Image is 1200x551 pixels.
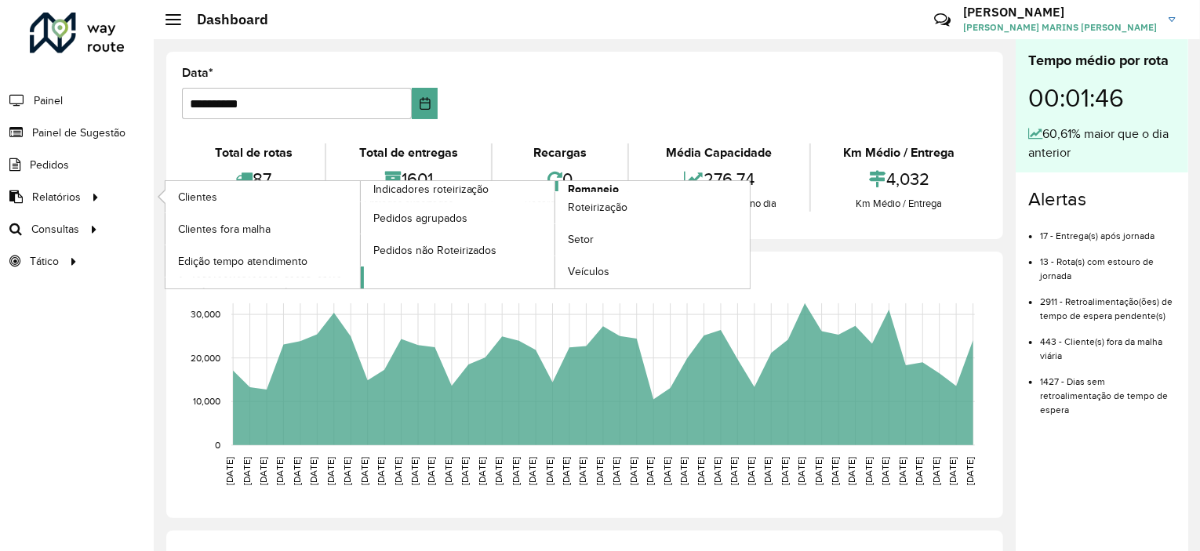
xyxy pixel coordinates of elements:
span: Relatórios [32,189,81,205]
a: Clientes fora malha [165,213,360,245]
text: [DATE] [915,457,925,485]
span: Veículos [568,263,609,280]
text: [DATE] [242,457,252,485]
text: [DATE] [611,457,621,485]
text: [DATE] [947,457,958,485]
text: [DATE] [780,457,790,485]
text: [DATE] [847,457,857,485]
text: [DATE] [376,457,386,485]
a: Veículos [555,256,750,288]
li: 17 - Entrega(s) após jornada [1040,217,1176,243]
label: Data [182,63,213,82]
text: [DATE] [696,457,706,485]
a: Pedidos não Roteirizados [361,234,555,266]
text: [DATE] [544,457,555,485]
text: 10,000 [193,397,220,407]
text: [DATE] [308,457,318,485]
text: [DATE] [965,457,975,485]
text: [DATE] [595,457,605,485]
div: Km Médio / Entrega [815,143,984,162]
text: [DATE] [460,457,470,485]
text: [DATE] [662,457,672,485]
div: Média Capacidade [633,143,805,162]
text: [DATE] [258,457,268,485]
div: Total de entregas [330,143,486,162]
text: [DATE] [897,457,907,485]
text: [DATE] [729,457,740,485]
div: Recargas [496,143,624,162]
text: [DATE] [342,457,352,485]
span: Pedidos [30,157,69,173]
span: Consultas [31,221,79,237]
li: 13 - Rota(s) com estouro de jornada [1040,243,1176,283]
text: [DATE] [561,457,571,485]
text: [DATE] [712,457,722,485]
span: Pedidos agrupados [373,210,467,227]
text: [DATE] [493,457,504,485]
div: 4,032 [815,162,984,196]
text: [DATE] [830,457,840,485]
text: [DATE] [931,457,941,485]
span: Clientes [178,189,217,205]
text: [DATE] [864,457,874,485]
a: Clientes [165,181,360,212]
text: [DATE] [409,457,420,485]
text: [DATE] [645,457,655,485]
a: Setor [555,224,750,256]
text: [DATE] [325,457,336,485]
text: [DATE] [477,457,487,485]
a: Edição tempo atendimento [165,245,360,277]
span: Romaneio [568,181,619,198]
text: [DATE] [292,457,302,485]
text: [DATE] [796,457,806,485]
button: Choose Date [412,88,438,119]
h3: [PERSON_NAME] [963,5,1157,20]
span: Edição tempo atendimento [178,253,307,270]
li: 443 - Cliente(s) fora da malha viária [1040,323,1176,363]
text: [DATE] [881,457,891,485]
text: [DATE] [527,457,537,485]
span: Painel de Sugestão [32,125,125,141]
a: Roteirização [555,192,750,223]
span: Indicadores roteirização [373,181,489,198]
text: [DATE] [275,457,285,485]
text: [DATE] [224,457,235,485]
div: 60,61% maior que o dia anterior [1028,125,1176,162]
div: Total de rotas [186,143,321,162]
span: Tático [30,253,59,270]
text: [DATE] [393,457,403,485]
text: [DATE] [678,457,689,485]
div: 00:01:46 [1028,71,1176,125]
a: Contato Rápido [925,3,959,37]
div: 1601 [330,162,486,196]
text: [DATE] [427,457,437,485]
text: 0 [215,440,220,450]
div: 87 [186,162,321,196]
div: 0 [496,162,624,196]
a: Romaneio [361,181,751,288]
a: Pedidos agrupados [361,202,555,234]
div: 276,74 [633,162,805,196]
text: 30,000 [191,309,220,319]
h4: Alertas [1028,188,1176,211]
text: [DATE] [443,457,453,485]
text: [DATE] [813,457,824,485]
text: [DATE] [746,457,756,485]
span: Pedidos não Roteirizados [373,242,497,259]
div: Tempo médio por rota [1028,50,1176,71]
span: [PERSON_NAME] MARINS [PERSON_NAME] [963,20,1157,34]
a: Indicadores roteirização [165,181,555,288]
li: 1427 - Dias sem retroalimentação de tempo de espera [1040,363,1176,417]
text: [DATE] [359,457,369,485]
span: Setor [568,231,594,248]
text: [DATE] [578,457,588,485]
text: [DATE] [511,457,521,485]
text: 20,000 [191,353,220,363]
text: [DATE] [628,457,638,485]
span: Clientes fora malha [178,221,271,237]
span: Roteirização [568,199,627,216]
li: 2911 - Retroalimentação(ões) de tempo de espera pendente(s) [1040,283,1176,323]
h2: Dashboard [181,11,268,28]
span: Painel [34,92,63,109]
div: Km Médio / Entrega [815,196,984,212]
